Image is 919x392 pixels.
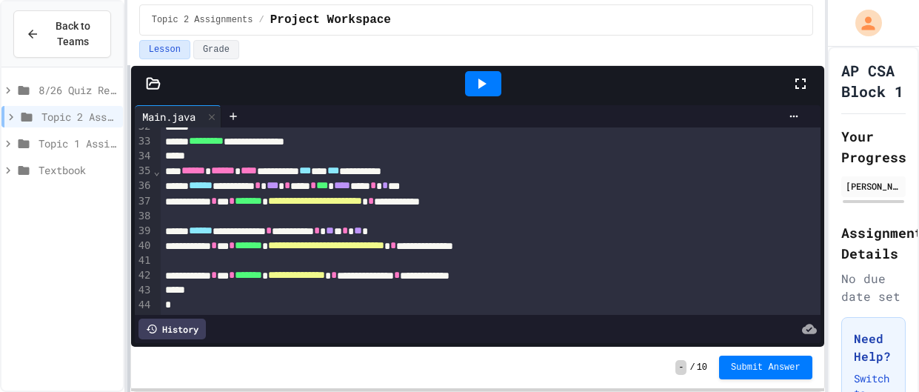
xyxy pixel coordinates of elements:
div: No due date set [841,270,906,305]
span: 8/26 Quiz Review [39,82,117,98]
div: [PERSON_NAME] [846,179,901,193]
span: Project Workspace [270,11,391,29]
span: Topic 2 Assignments [152,14,253,26]
h3: Need Help? [854,330,893,365]
span: / [259,14,264,26]
h2: Assignment Details [841,222,906,264]
span: Topic 2 Assignments [41,109,117,124]
h1: AP CSA Block 1 [841,60,906,102]
button: Lesson [139,40,190,59]
h2: Your Progress [841,126,906,167]
span: Back to Teams [48,19,98,50]
span: Topic 1 Assignments [39,136,117,151]
button: Grade [193,40,239,59]
button: Back to Teams [13,10,111,58]
span: Textbook [39,162,117,178]
div: My Account [840,6,886,40]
